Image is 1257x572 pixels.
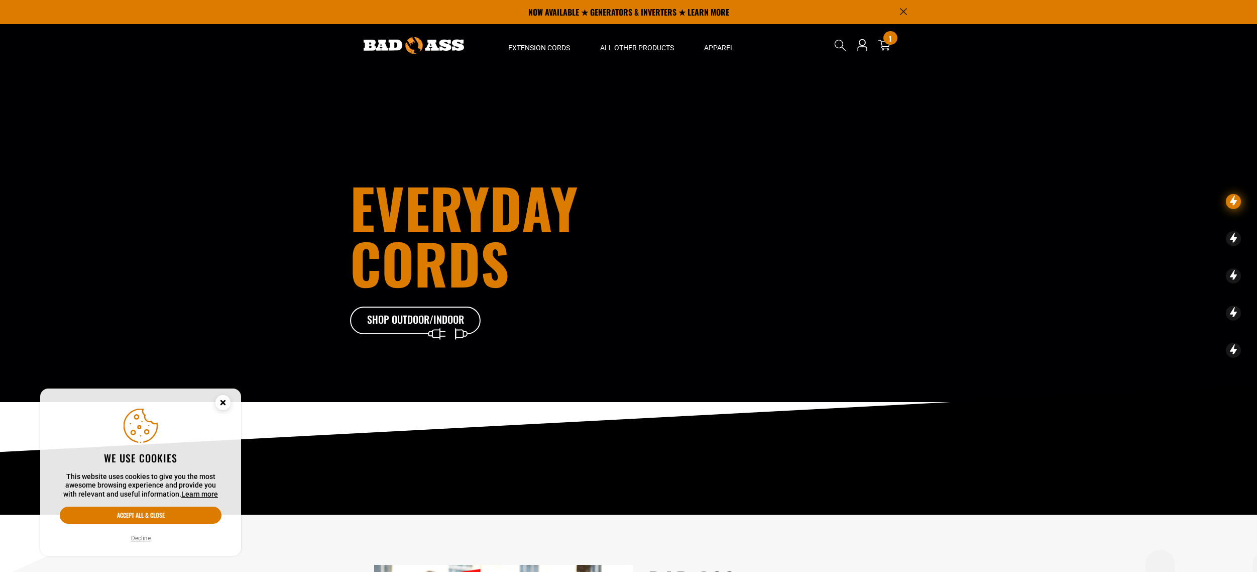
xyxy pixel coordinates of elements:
[364,37,464,54] img: Bad Ass Extension Cords
[181,490,218,498] a: Learn more
[60,472,221,499] p: This website uses cookies to give you the most awesome browsing experience and provide you with r...
[889,35,891,42] span: 1
[60,507,221,524] button: Accept all & close
[40,389,241,556] aside: Cookie Consent
[508,43,570,52] span: Extension Cords
[60,451,221,464] h2: We use cookies
[585,24,689,66] summary: All Other Products
[350,307,481,335] a: Shop Outdoor/Indoor
[493,24,585,66] summary: Extension Cords
[350,180,684,291] h1: Everyday cords
[689,24,749,66] summary: Apparel
[128,533,154,543] button: Decline
[832,37,848,53] summary: Search
[600,43,674,52] span: All Other Products
[704,43,734,52] span: Apparel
